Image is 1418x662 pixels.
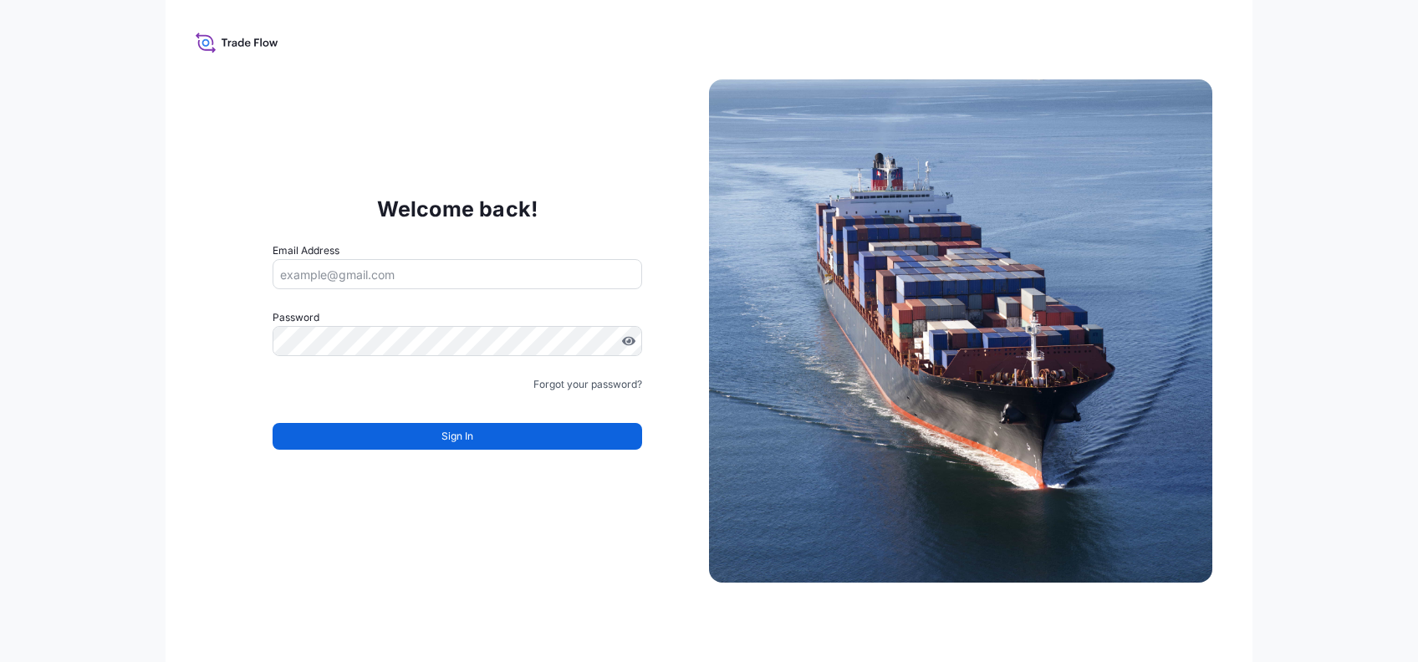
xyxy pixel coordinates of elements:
[622,334,635,348] button: Show password
[273,259,642,289] input: example@gmail.com
[273,309,642,326] label: Password
[273,242,339,259] label: Email Address
[377,196,538,222] p: Welcome back!
[441,428,473,445] span: Sign In
[273,423,642,450] button: Sign In
[533,376,642,393] a: Forgot your password?
[709,79,1212,583] img: Ship illustration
